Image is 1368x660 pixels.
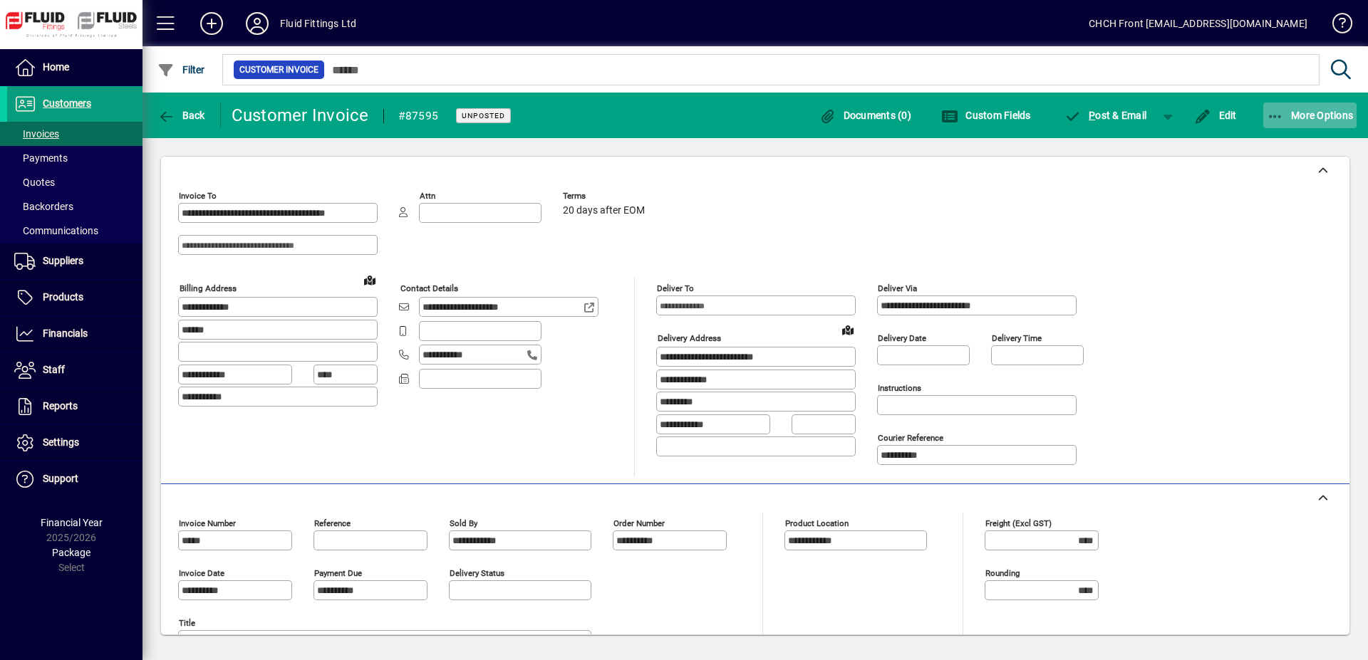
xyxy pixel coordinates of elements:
span: Communications [14,225,98,236]
button: Filter [154,57,209,83]
mat-label: Delivery date [878,333,926,343]
span: Back [157,110,205,121]
a: Communications [7,219,142,243]
mat-label: Reference [314,518,351,528]
span: Financial Year [41,517,103,528]
span: Package [52,547,90,558]
button: Documents (0) [815,103,915,128]
span: P [1089,110,1095,121]
a: Products [7,280,142,315]
mat-label: Invoice number [179,518,236,528]
mat-label: Freight (excl GST) [985,518,1052,528]
a: Support [7,461,142,497]
button: More Options [1263,103,1357,128]
button: Edit [1191,103,1240,128]
span: Customer Invoice [239,63,318,77]
mat-label: Invoice date [179,568,224,578]
span: Documents (0) [819,110,911,121]
div: Fluid Fittings Ltd [280,12,356,35]
span: Customers [43,98,91,109]
div: CHCH Front [EMAIL_ADDRESS][DOMAIN_NAME] [1089,12,1307,35]
span: Unposted [462,111,505,120]
mat-label: Invoice To [179,191,217,201]
a: View on map [836,318,859,341]
button: Back [154,103,209,128]
span: 20 days after EOM [563,205,645,216]
span: ost & Email [1064,110,1147,121]
a: Backorders [7,194,142,219]
a: View on map [358,268,381,291]
span: Support [43,473,78,484]
button: Add [189,11,234,36]
span: Staff [43,364,65,375]
span: Quotes [14,177,55,188]
mat-label: Delivery status [450,568,504,578]
a: Quotes [7,170,142,194]
mat-label: Attn [420,191,435,201]
a: Invoices [7,122,142,146]
mat-label: Payment due [314,568,362,578]
a: Settings [7,425,142,461]
a: Reports [7,389,142,424]
span: Home [43,61,69,73]
span: More Options [1267,110,1354,121]
span: Reports [43,400,78,412]
div: #87595 [398,105,439,127]
span: Settings [43,436,79,448]
a: Suppliers [7,243,142,279]
button: Profile [234,11,280,36]
mat-label: Sold by [450,518,477,528]
span: Products [43,291,83,303]
a: Staff [7,352,142,388]
a: Home [7,50,142,85]
span: Invoices [14,128,59,140]
div: Customer Invoice [232,104,369,127]
span: Custom Fields [941,110,1031,121]
a: Payments [7,146,142,170]
mat-label: Rounding [985,568,1020,578]
mat-label: Courier Reference [878,433,943,443]
span: Filter [157,64,205,75]
span: Edit [1194,110,1237,121]
span: Backorders [14,201,73,212]
button: Post & Email [1057,103,1154,128]
a: Financials [7,316,142,352]
span: Payments [14,152,68,164]
mat-label: Deliver To [657,283,694,293]
mat-label: Order number [613,518,665,528]
span: Suppliers [43,255,83,266]
mat-label: Instructions [878,383,921,393]
mat-label: Delivery time [992,333,1042,343]
span: Terms [563,192,648,201]
app-page-header-button: Back [142,103,221,128]
span: Financials [43,328,88,339]
a: Knowledge Base [1322,3,1350,49]
mat-label: Deliver via [878,283,917,293]
mat-label: Product location [785,518,849,528]
mat-label: Title [179,618,195,628]
button: Custom Fields [938,103,1035,128]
